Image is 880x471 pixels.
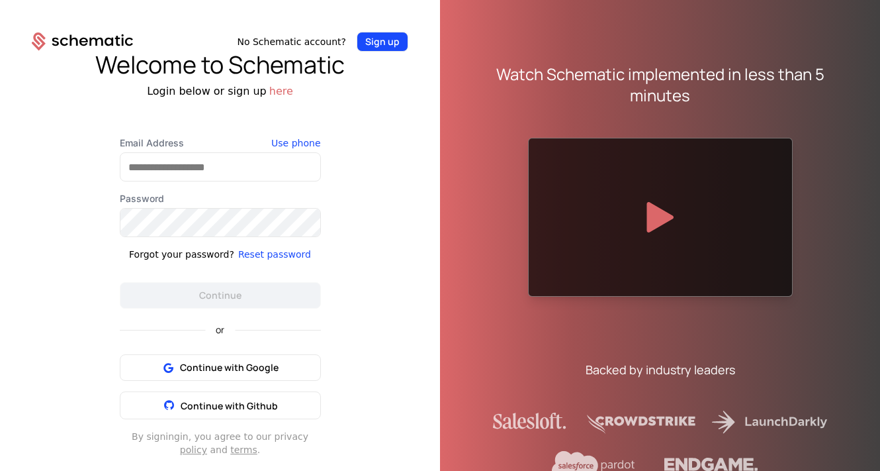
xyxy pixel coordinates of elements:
div: Watch Schematic implemented in less than 5 minutes [472,64,848,106]
button: here [269,83,293,99]
a: terms [230,445,257,455]
label: Email Address [120,136,321,150]
span: Continue with Google [180,361,279,374]
button: Use phone [271,136,320,150]
button: Sign up [357,32,408,52]
label: Password [120,192,321,205]
div: Backed by industry leaders [586,360,735,379]
div: By signing in , you agree to our privacy and . [120,430,321,456]
button: Continue with Github [120,392,321,419]
button: Reset password [238,248,311,261]
span: No Schematic account? [237,35,346,48]
a: policy [180,445,207,455]
div: Forgot your password? [129,248,234,261]
button: Continue [120,282,321,309]
span: Continue with Github [181,399,278,412]
span: or [205,325,235,335]
button: Continue with Google [120,354,321,381]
